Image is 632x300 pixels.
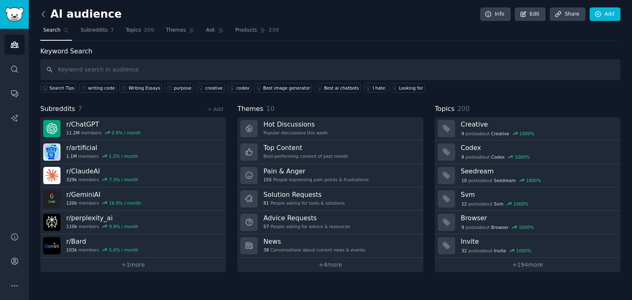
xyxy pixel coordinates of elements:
div: 7.3 % / month [109,177,138,182]
div: post s about [461,130,535,137]
h3: r/ GeminiAI [66,190,141,199]
a: r/perplexity_ai110kmembers9.9% / month [40,211,226,234]
span: Svm [494,201,503,207]
h3: Pain & Anger [263,167,369,175]
h3: News [263,237,365,246]
a: I hate [364,83,387,92]
span: 10 [461,178,467,183]
h3: r/ artificial [66,143,138,152]
span: 120k [66,200,77,206]
a: Invite32postsaboutInvite1000% [435,234,620,258]
span: 155 [263,177,272,182]
h3: Advice Requests [263,214,350,222]
h3: Invite [461,237,615,246]
a: + Add [207,106,223,112]
div: members [66,153,138,159]
span: 200 [144,27,155,34]
div: Popular discussions this week [263,130,328,136]
span: 32 [461,248,467,254]
span: Invite [494,248,506,254]
div: Looking for [399,85,423,91]
span: Ask [206,27,215,34]
a: r/artificial1.1Mmembers1.2% / month [40,141,226,164]
span: Codex [491,154,505,160]
span: Themes [166,27,186,34]
div: 1.2 % / month [109,153,138,159]
a: +4more [237,258,423,272]
a: r/ClaudeAI329kmembers7.3% / month [40,164,226,187]
button: Search Tips [40,83,76,92]
h3: r/ Bard [66,237,138,246]
h3: Solution Requests [263,190,345,199]
a: r/GeminiAI120kmembers16.9% / month [40,187,226,211]
div: 1000 % [513,201,529,207]
img: artificial [43,143,60,161]
img: GummySearch logo [5,7,24,22]
span: 200 [457,105,469,113]
span: Themes [237,104,263,114]
h3: Hot Discussions [263,120,328,129]
a: writing code [79,83,116,92]
span: Search [43,27,60,34]
a: Topics200 [123,24,157,41]
div: post s about [461,224,534,231]
h3: Browser [461,214,615,222]
a: Creative9postsaboutCreative1000% [435,117,620,141]
span: Topics [125,27,141,34]
span: 9 [461,131,464,136]
img: GeminiAI [43,190,60,208]
div: purpose [174,85,191,91]
div: post s about [461,247,532,254]
div: writing code [88,85,115,91]
span: 11.2M [66,130,79,136]
div: 1000 % [526,178,541,183]
span: Seedream [494,178,516,183]
a: Looking for [390,83,425,92]
input: Keyword search in audience [40,59,620,80]
div: People asking for advice & resources [263,224,350,229]
div: members [66,224,138,229]
a: Info [480,7,511,21]
a: Browser9postsaboutBrowser1000% [435,211,620,234]
a: Codex8postsaboutCodex1000% [435,141,620,164]
div: I hate [373,85,385,91]
h3: Svm [461,190,615,199]
span: 1.1M [66,153,77,159]
a: Advice Requests57People asking for advice & resources [237,211,423,234]
div: creative [205,85,223,91]
div: codex [237,85,249,91]
span: Subreddits [81,27,108,34]
a: +1more [40,258,226,272]
label: Keyword Search [40,47,92,55]
span: Creative [491,131,509,136]
span: 110k [66,224,77,229]
div: Best image generator [263,85,310,91]
h3: r/ ChatGPT [66,120,141,129]
div: 9.9 % / month [109,224,138,229]
a: Best ai chatbots [315,83,360,92]
span: 7 [111,27,114,34]
a: r/ChatGPT11.2Mmembers0.9% / month [40,117,226,141]
div: 1000 % [519,131,534,136]
a: Writing Essays [119,83,162,92]
span: 230 [269,27,279,34]
h3: Codex [461,143,615,152]
div: Best-performing content of past month [263,153,348,159]
img: ChatGPT [43,120,60,137]
div: members [66,247,138,253]
div: People expressing pain points & frustrations [263,177,369,182]
div: 5.6 % / month [109,247,138,253]
div: 1000 % [519,224,534,230]
a: creative [196,83,225,92]
span: 9 [461,224,464,230]
a: Share [550,7,585,21]
div: 0.9 % / month [112,130,141,136]
span: 329k [66,177,77,182]
a: Edit [515,7,546,21]
a: Products230 [232,24,282,41]
span: 81 [263,200,269,206]
span: 8 [461,154,464,160]
a: Solution Requests81People asking for tools & solutions [237,187,423,211]
a: Best image generator [254,83,312,92]
div: People asking for tools & solutions [263,200,345,206]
